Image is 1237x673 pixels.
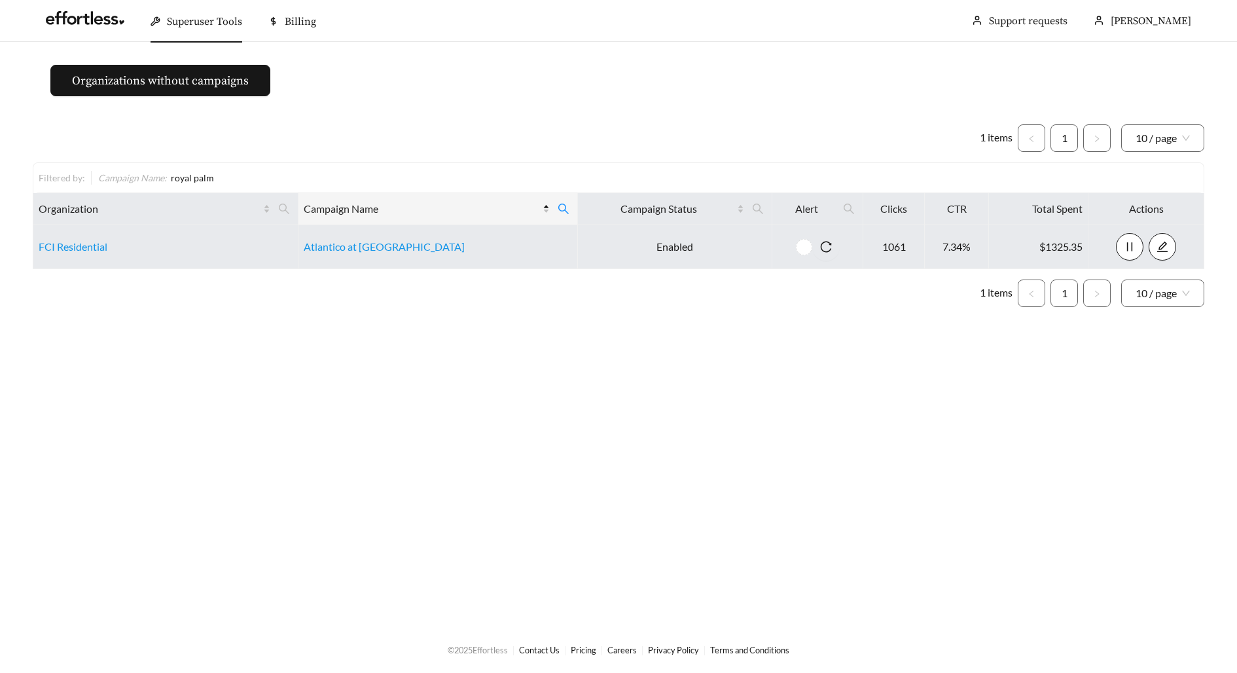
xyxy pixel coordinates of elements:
li: Next Page [1083,124,1111,152]
span: reload [812,241,840,253]
a: Pricing [571,645,596,655]
button: reload [812,233,840,261]
a: Support requests [989,14,1067,27]
button: right [1083,280,1111,307]
span: search [838,198,860,219]
span: © 2025 Effortless [448,645,508,655]
th: Total Spent [989,193,1088,225]
span: search [278,203,290,215]
a: Careers [607,645,637,655]
a: edit [1149,240,1176,253]
li: Next Page [1083,280,1111,307]
span: right [1093,135,1101,143]
span: right [1093,290,1101,298]
button: edit [1149,233,1176,261]
span: Superuser Tools [167,15,242,28]
span: Campaign Name [304,201,540,217]
a: FCI Residential [39,240,107,253]
a: Privacy Policy [648,645,699,655]
span: Alert [778,201,835,217]
button: pause [1116,233,1143,261]
td: 7.34% [925,225,988,269]
a: Atlantico at [GEOGRAPHIC_DATA] [304,240,465,253]
span: pause [1117,241,1143,253]
span: Campaign Status [583,201,734,217]
span: 10 / page [1136,280,1190,306]
span: royal palm [171,172,214,183]
button: left [1018,280,1045,307]
li: 1 items [980,124,1013,152]
td: Enabled [578,225,772,269]
button: left [1018,124,1045,152]
li: 1 [1050,280,1078,307]
span: Organizations without campaigns [72,72,249,90]
td: $1325.35 [989,225,1088,269]
span: left [1028,135,1035,143]
span: search [558,203,569,215]
a: Terms and Conditions [710,645,789,655]
span: search [752,203,764,215]
span: Campaign Name : [98,172,167,183]
th: CTR [925,193,988,225]
li: Previous Page [1018,280,1045,307]
span: Organization [39,201,260,217]
span: search [843,203,855,215]
a: 1 [1051,280,1077,306]
li: 1 [1050,124,1078,152]
span: search [552,198,575,219]
span: search [273,198,295,219]
td: 1061 [863,225,925,269]
a: 1 [1051,125,1077,151]
div: Filtered by: [39,171,91,185]
th: Actions [1088,193,1204,225]
span: left [1028,290,1035,298]
span: edit [1149,241,1175,253]
div: Page Size [1121,280,1204,307]
li: Previous Page [1018,124,1045,152]
span: 10 / page [1136,125,1190,151]
span: Billing [285,15,316,28]
a: Contact Us [519,645,560,655]
span: [PERSON_NAME] [1111,14,1191,27]
li: 1 items [980,280,1013,307]
th: Clicks [863,193,925,225]
button: Organizations without campaigns [50,65,270,96]
div: Page Size [1121,124,1204,152]
button: right [1083,124,1111,152]
span: search [747,198,769,219]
